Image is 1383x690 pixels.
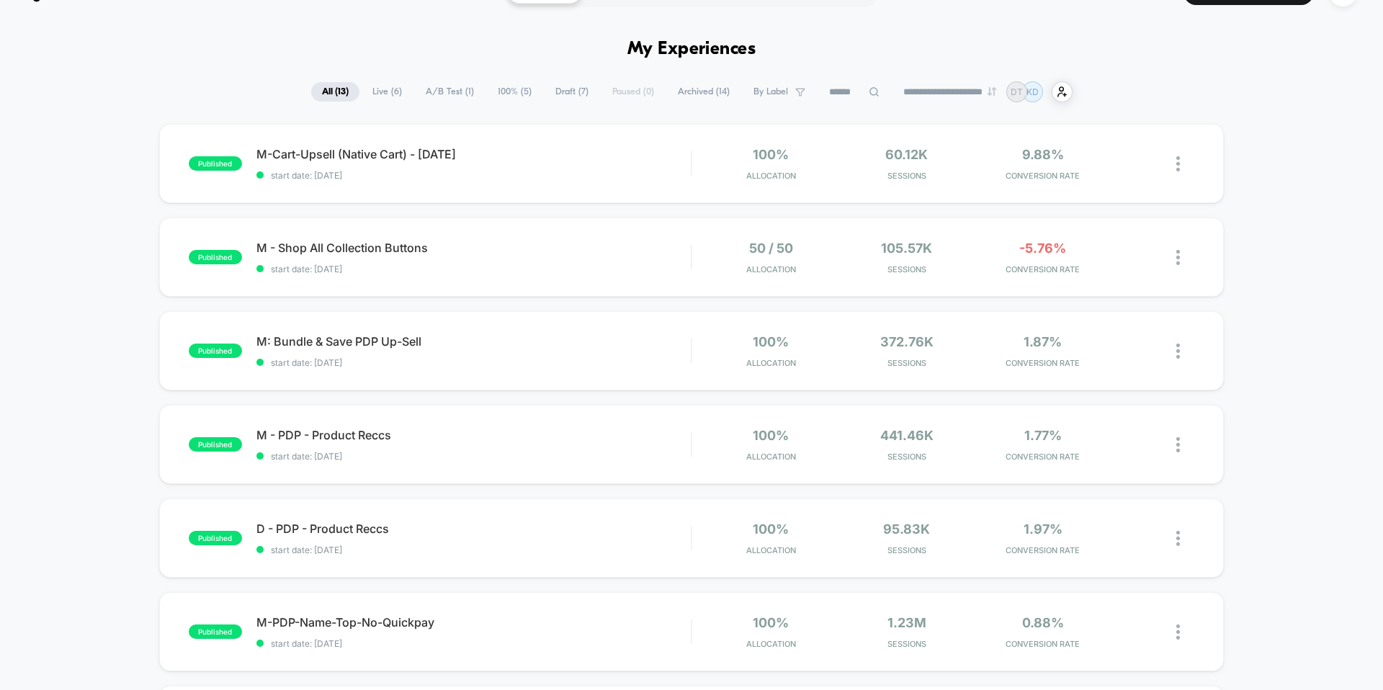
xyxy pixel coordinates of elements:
span: CONVERSION RATE [978,452,1107,462]
img: close [1176,250,1180,265]
span: Sessions [843,545,972,555]
span: D - PDP - Product Reccs [256,521,691,536]
span: published [189,624,242,639]
img: close [1176,344,1180,359]
span: -5.76% [1019,241,1066,256]
span: Sessions [843,452,972,462]
img: close [1176,624,1180,640]
span: published [189,156,242,171]
span: 100% ( 5 ) [487,82,542,102]
span: CONVERSION RATE [978,171,1107,181]
span: 95.83k [883,521,930,537]
span: Allocation [746,545,796,555]
img: end [988,87,996,96]
span: 1.97% [1024,521,1062,537]
span: start date: [DATE] [256,545,691,555]
span: Sessions [843,171,972,181]
img: close [1176,437,1180,452]
p: KD [1026,86,1039,97]
span: Allocation [746,452,796,462]
span: Allocation [746,358,796,368]
span: start date: [DATE] [256,638,691,649]
span: published [189,531,242,545]
span: Sessions [843,639,972,649]
p: DT [1011,86,1023,97]
span: start date: [DATE] [256,357,691,368]
span: 60.12k [885,147,928,162]
span: published [189,250,242,264]
span: All ( 13 ) [311,82,359,102]
span: Sessions [843,264,972,274]
span: 100% [753,334,789,349]
span: start date: [DATE] [256,170,691,181]
span: 441.46k [880,428,934,443]
span: CONVERSION RATE [978,639,1107,649]
span: 105.57k [881,241,932,256]
span: CONVERSION RATE [978,264,1107,274]
span: A/B Test ( 1 ) [415,82,485,102]
span: CONVERSION RATE [978,545,1107,555]
span: Archived ( 14 ) [667,82,740,102]
span: M-PDP-Name-Top-No-Quickpay [256,615,691,629]
span: 9.88% [1022,147,1064,162]
span: Live ( 6 ) [362,82,413,102]
span: 100% [753,521,789,537]
span: start date: [DATE] [256,264,691,274]
img: close [1176,531,1180,546]
span: By Label [753,86,788,97]
span: 100% [753,428,789,443]
span: 100% [753,147,789,162]
span: 0.88% [1022,615,1064,630]
span: 100% [753,615,789,630]
span: Allocation [746,639,796,649]
span: Allocation [746,171,796,181]
span: M-Cart-Upsell (Native Cart) - [DATE] [256,147,691,161]
img: close [1176,156,1180,171]
span: M: Bundle & Save PDP Up-Sell [256,334,691,349]
span: M - Shop All Collection Buttons [256,241,691,255]
span: Sessions [843,358,972,368]
span: 1.23M [887,615,926,630]
span: 1.77% [1024,428,1062,443]
span: 50 / 50 [749,241,793,256]
span: start date: [DATE] [256,451,691,462]
span: Draft ( 7 ) [545,82,599,102]
span: published [189,437,242,452]
h1: My Experiences [627,39,756,60]
span: published [189,344,242,358]
span: 372.76k [880,334,934,349]
span: Allocation [746,264,796,274]
span: CONVERSION RATE [978,358,1107,368]
span: 1.87% [1024,334,1062,349]
span: M - PDP - Product Reccs [256,428,691,442]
